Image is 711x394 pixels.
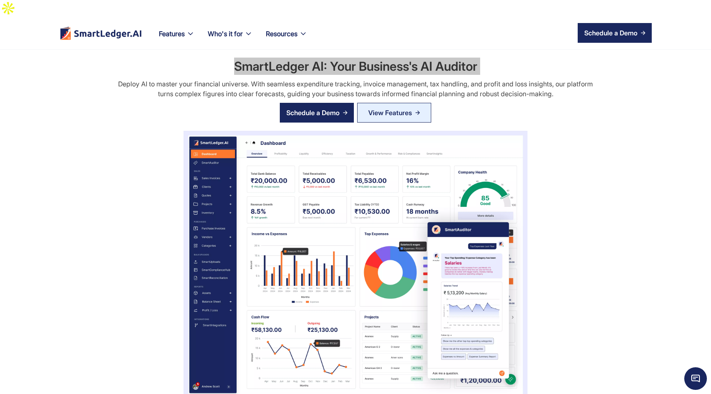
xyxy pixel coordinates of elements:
[266,28,297,39] div: Resources
[684,367,707,390] span: Chat Widget
[641,30,646,35] img: arrow right icon
[25,11,118,19] div: Leave a message
[343,110,348,115] img: arrow right icon
[259,28,314,49] div: Resources
[578,23,652,43] a: Schedule a Demo
[415,110,420,115] img: Arrow Right Blue
[234,58,477,75] h2: SmartLedger AI: Your Business's AI Auditor
[201,28,259,49] div: Who's it for
[584,28,637,38] div: Schedule a Demo
[152,28,201,49] div: Features
[59,26,142,40] img: footer logo
[286,108,339,118] div: Schedule a Demo
[59,26,142,40] a: home
[112,79,599,99] div: Deploy AI to master your financial universe. With seamless expenditure tracking, invoice manageme...
[110,216,131,221] span: 05:38 PM
[208,28,243,39] div: Who's it for
[120,156,125,164] span: hi
[8,177,163,186] div: Operator
[14,209,33,218] span: Skip
[14,193,130,200] span: May we know your last name please?
[357,103,431,123] a: View Features
[280,103,354,123] a: Schedule a Demo
[159,28,185,39] div: Features
[368,106,412,119] div: View Features
[130,160,151,166] span: 05:38 PM
[6,6,23,23] em: Back
[2,233,163,274] textarea: Enter your last name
